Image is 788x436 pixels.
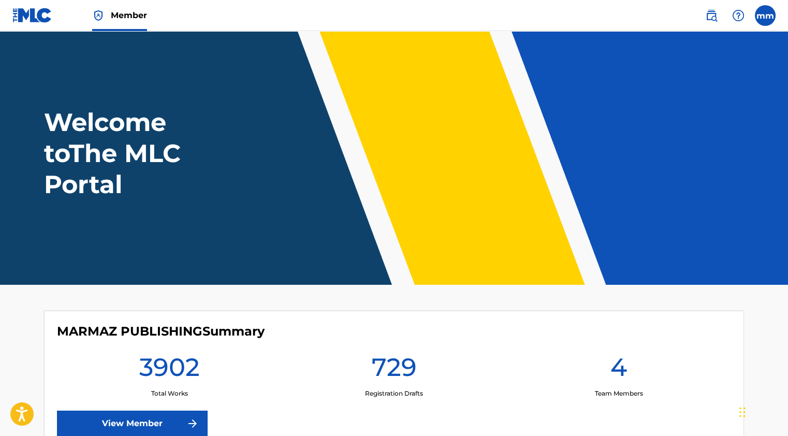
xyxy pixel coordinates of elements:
[186,417,199,430] img: f7272a7cc735f4ea7f67.svg
[151,389,187,398] p: Total Works
[371,352,416,389] h1: 729
[736,386,788,436] iframe: Chat Widget
[12,8,52,23] img: MLC Logo
[92,9,105,22] img: Top Rightsholder
[705,9,718,22] img: search
[594,389,643,398] p: Team Members
[701,5,722,26] a: Public Search
[57,324,265,339] h4: MARMAZ PUBLISHING
[739,397,746,428] div: Arrastrar
[732,9,745,22] img: help
[44,107,238,200] h1: Welcome to The MLC Portal
[365,389,423,398] p: Registration Drafts
[139,352,199,389] h1: 3902
[728,5,749,26] div: Help
[755,5,776,26] div: User Menu
[610,352,627,389] h1: 4
[111,9,147,21] span: Member
[736,386,788,436] div: Widget de chat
